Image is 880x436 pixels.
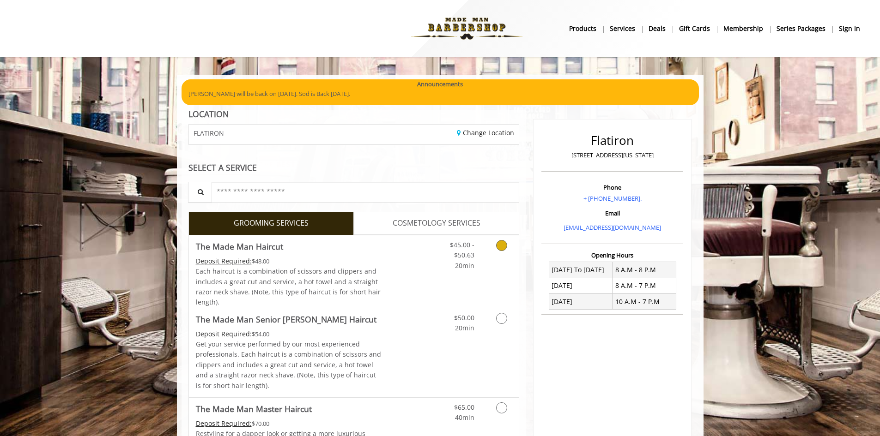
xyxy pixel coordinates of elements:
[393,217,480,229] span: COSMETOLOGY SERVICES
[544,210,681,216] h3: Email
[563,22,603,35] a: Productsproducts
[610,24,635,34] b: Services
[196,419,252,428] span: This service needs some Advance to be paid before we block your appointment
[549,262,613,278] td: [DATE] To [DATE]
[196,339,382,391] p: Get your service performed by our most experienced professionals. Each haircut is a combination o...
[188,89,692,99] p: [PERSON_NAME] will be back on [DATE]. Sod is Back [DATE].
[454,403,474,412] span: $65.00
[188,163,520,172] div: SELECT A SERVICE
[544,150,681,160] p: [STREET_ADDRESS][US_STATE]
[832,22,867,35] a: sign insign in
[196,402,312,415] b: The Made Man Master Haircut
[583,194,642,203] a: + [PHONE_NUMBER].
[549,278,613,293] td: [DATE]
[723,24,763,34] b: Membership
[196,256,382,266] div: $48.00
[450,240,474,259] span: $45.00 - $50.63
[196,329,252,338] span: This service needs some Advance to be paid before we block your appointment
[564,223,661,232] a: [EMAIL_ADDRESS][DOMAIN_NAME]
[673,22,717,35] a: Gift cardsgift cards
[196,257,252,265] span: This service needs some Advance to be paid before we block your appointment
[417,79,463,89] b: Announcements
[642,22,673,35] a: DealsDeals
[717,22,770,35] a: MembershipMembership
[455,261,474,270] span: 20min
[454,313,474,322] span: $50.00
[457,128,514,137] a: Change Location
[196,267,381,306] span: Each haircut is a combination of scissors and clippers and includes a great cut and service, a ho...
[777,24,825,34] b: Series packages
[549,294,613,310] td: [DATE]
[603,22,642,35] a: ServicesServices
[649,24,666,34] b: Deals
[196,313,376,326] b: The Made Man Senior [PERSON_NAME] Haircut
[234,217,309,229] span: GROOMING SERVICES
[541,252,683,258] h3: Opening Hours
[544,184,681,191] h3: Phone
[196,240,283,253] b: The Made Man Haircut
[613,262,676,278] td: 8 A.M - 8 P.M
[613,294,676,310] td: 10 A.M - 7 P.M
[455,323,474,332] span: 20min
[544,134,681,147] h2: Flatiron
[770,22,832,35] a: Series packagesSeries packages
[839,24,860,34] b: sign in
[403,3,530,54] img: Made Man Barbershop logo
[455,413,474,422] span: 40min
[613,278,676,293] td: 8 A.M - 7 P.M
[188,182,212,203] button: Service Search
[188,108,229,119] b: LOCATION
[194,130,224,137] span: FLATIRON
[569,24,596,34] b: products
[196,418,382,429] div: $70.00
[679,24,710,34] b: gift cards
[196,329,382,339] div: $54.00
